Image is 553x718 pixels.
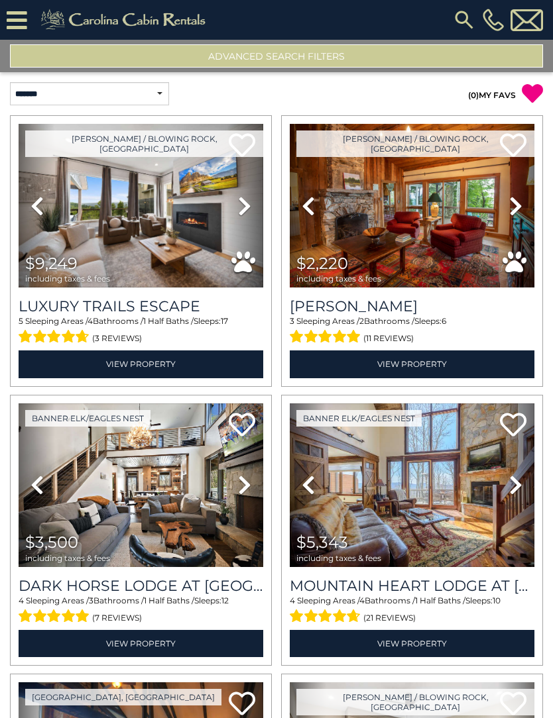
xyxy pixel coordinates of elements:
span: 6 [442,316,446,326]
img: thumbnail_163263053.jpeg [290,403,534,567]
span: (21 reviews) [363,609,416,627]
span: 17 [221,316,228,326]
span: 10 [493,595,501,605]
img: thumbnail_164375639.jpeg [19,403,263,567]
a: (0)MY FAVS [468,90,516,100]
img: thumbnail_168695581.jpeg [19,124,263,287]
h3: Azalea Hill [290,297,534,315]
button: Advanced Search Filters [10,44,543,68]
span: 1 Half Baths / [143,316,194,326]
span: $9,249 [25,254,78,273]
div: Sleeping Areas / Bathrooms / Sleeps: [19,595,263,627]
span: 12 [221,595,229,605]
span: 4 [88,316,93,326]
a: View Property [19,350,263,378]
div: Sleeping Areas / Bathrooms / Sleeps: [290,315,534,347]
span: (11 reviews) [363,330,414,347]
span: $2,220 [296,254,348,273]
a: Luxury Trails Escape [19,297,263,315]
a: [PERSON_NAME] / Blowing Rock, [GEOGRAPHIC_DATA] [296,689,534,715]
a: Banner Elk/Eagles Nest [25,410,151,427]
span: 2 [359,316,364,326]
span: including taxes & fees [25,274,110,283]
span: 1 Half Baths / [415,595,465,605]
a: View Property [290,630,534,657]
img: thumbnail_163277858.jpeg [290,124,534,287]
h3: Dark Horse Lodge at Eagles Nest [19,577,263,595]
span: ( ) [468,90,479,100]
img: search-regular.svg [452,8,476,32]
span: including taxes & fees [296,554,381,562]
div: Sleeping Areas / Bathrooms / Sleeps: [290,595,534,627]
span: 5 [19,316,23,326]
span: 4 [19,595,24,605]
span: 0 [471,90,476,100]
a: Mountain Heart Lodge at [GEOGRAPHIC_DATA] [290,577,534,595]
a: Dark Horse Lodge at [GEOGRAPHIC_DATA] [19,577,263,595]
span: (3 reviews) [92,330,142,347]
img: Khaki-logo.png [34,7,217,33]
span: $5,343 [296,533,348,552]
a: View Property [19,630,263,657]
span: $3,500 [25,533,78,552]
span: 3 [290,316,294,326]
span: 4 [359,595,365,605]
a: [PERSON_NAME] [290,297,534,315]
span: (7 reviews) [92,609,142,627]
a: [GEOGRAPHIC_DATA], [GEOGRAPHIC_DATA] [25,689,221,705]
a: Banner Elk/Eagles Nest [296,410,422,427]
a: Add to favorites [229,411,255,440]
a: [PERSON_NAME] / Blowing Rock, [GEOGRAPHIC_DATA] [296,130,534,157]
span: 1 Half Baths / [144,595,194,605]
div: Sleeping Areas / Bathrooms / Sleeps: [19,315,263,347]
span: 3 [89,595,93,605]
a: View Property [290,350,534,378]
h3: Mountain Heart Lodge at Eagles Nest [290,577,534,595]
a: [PERSON_NAME] / Blowing Rock, [GEOGRAPHIC_DATA] [25,130,263,157]
span: including taxes & fees [25,554,110,562]
span: 4 [290,595,295,605]
span: including taxes & fees [296,274,381,283]
a: [PHONE_NUMBER] [479,9,507,31]
a: Add to favorites [500,411,526,440]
